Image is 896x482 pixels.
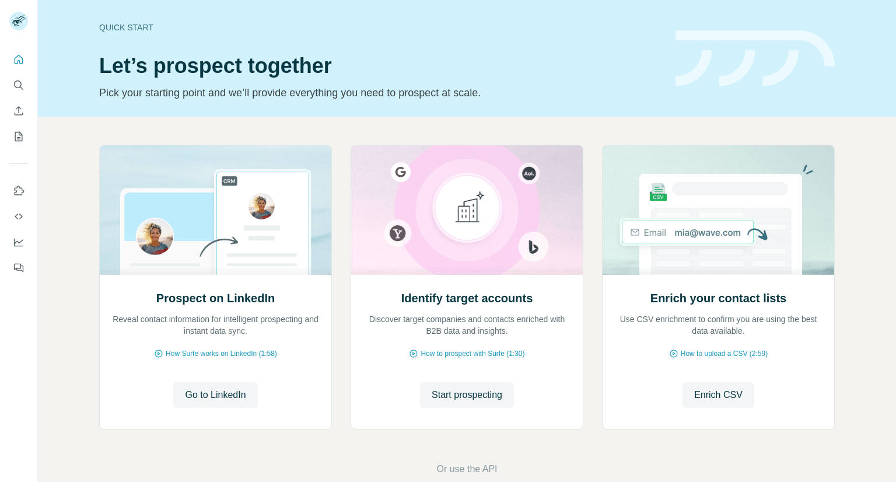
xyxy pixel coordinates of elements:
button: Enrich CSV [682,382,754,408]
img: Enrich your contact lists [602,145,835,275]
p: Reveal contact information for intelligent prospecting and instant data sync. [111,313,320,337]
span: Enrich CSV [694,388,743,402]
button: Search [9,75,28,96]
h2: Prospect on LinkedIn [156,290,275,306]
button: Go to LinkedIn [173,382,257,408]
button: Use Surfe API [9,206,28,227]
p: Use CSV enrichment to confirm you are using the best data available. [614,313,822,337]
img: Prospect on LinkedIn [99,145,332,275]
p: Discover target companies and contacts enriched with B2B data and insights. [363,313,571,337]
img: Identify target accounts [351,145,583,275]
button: Feedback [9,257,28,278]
button: Quick start [9,49,28,70]
button: Or use the API [436,462,497,476]
button: Use Surfe on LinkedIn [9,180,28,201]
span: Start prospecting [432,388,502,402]
span: How Surfe works on LinkedIn (1:58) [166,348,277,359]
span: Go to LinkedIn [185,388,246,402]
span: How to upload a CSV (2:59) [681,348,768,359]
h1: Let’s prospect together [99,54,661,78]
h2: Identify target accounts [401,290,533,306]
button: My lists [9,126,28,147]
span: How to prospect with Surfe (1:30) [421,348,524,359]
button: Start prospecting [420,382,514,408]
button: Enrich CSV [9,100,28,121]
h2: Enrich your contact lists [650,290,786,306]
div: Quick start [99,22,661,33]
button: Dashboard [9,232,28,253]
img: banner [675,30,835,87]
p: Pick your starting point and we’ll provide everything you need to prospect at scale. [99,85,661,101]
